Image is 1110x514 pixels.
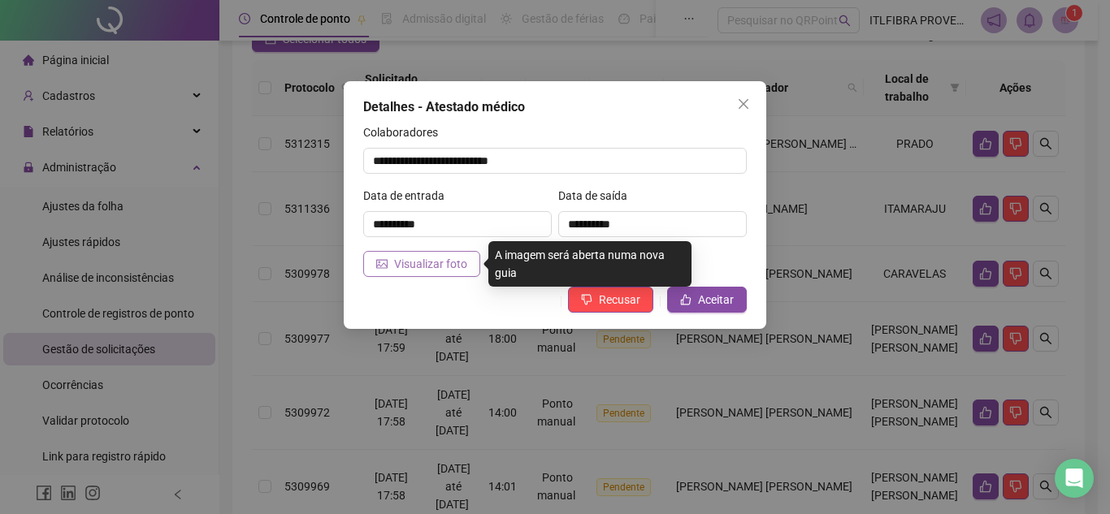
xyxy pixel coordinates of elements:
button: Visualizar foto [363,251,480,277]
label: Colaboradores [363,123,449,141]
span: dislike [581,294,592,305]
span: close [737,97,750,110]
button: Recusar [568,287,653,313]
button: Aceitar [667,287,747,313]
span: like [680,294,692,305]
span: Visualizar foto [394,255,467,273]
button: Close [731,91,757,117]
span: picture [376,258,388,270]
label: Data de entrada [363,187,455,205]
span: Aceitar [698,291,734,309]
span: Recusar [599,291,640,309]
div: A imagem será aberta numa nova guia [488,241,692,287]
div: Open Intercom Messenger [1055,459,1094,498]
div: Detalhes - Atestado médico [363,97,747,117]
label: Data de saída [558,187,638,205]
